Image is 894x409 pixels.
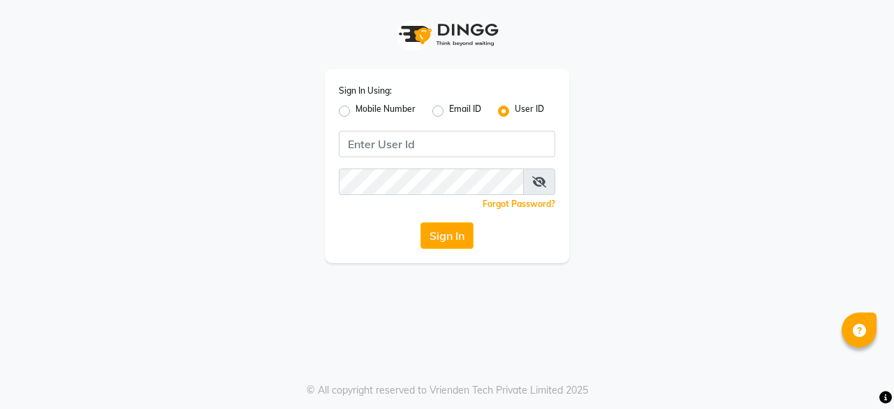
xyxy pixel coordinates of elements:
[483,199,555,209] a: Forgot Password?
[339,85,392,97] label: Sign In Using:
[356,103,416,120] label: Mobile Number
[339,168,524,195] input: Username
[339,131,555,157] input: Username
[391,14,503,55] img: logo1.svg
[420,222,474,249] button: Sign In
[835,353,880,395] iframe: chat widget
[515,103,544,120] label: User ID
[449,103,481,120] label: Email ID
